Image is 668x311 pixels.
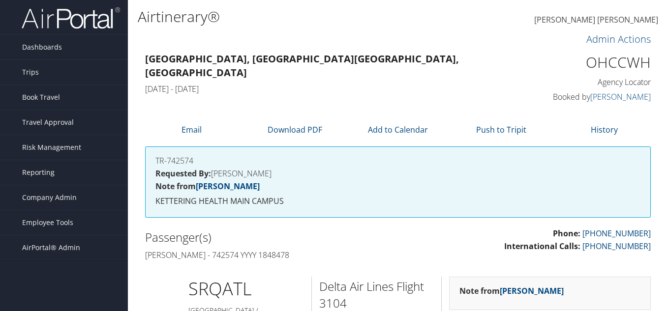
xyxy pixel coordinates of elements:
[182,124,202,135] a: Email
[22,60,39,85] span: Trips
[553,228,580,239] strong: Phone:
[586,32,651,46] a: Admin Actions
[591,124,618,135] a: History
[155,168,211,179] strong: Requested By:
[476,124,526,135] a: Push to Tripit
[590,91,651,102] a: [PERSON_NAME]
[368,124,428,135] a: Add to Calendar
[319,278,434,311] h2: Delta Air Lines Flight 3104
[138,6,485,27] h1: Airtinerary®
[504,241,580,252] strong: International Calls:
[500,285,564,296] a: [PERSON_NAME]
[22,6,120,29] img: airportal-logo.png
[145,84,521,94] h4: [DATE] - [DATE]
[196,181,260,192] a: [PERSON_NAME]
[22,185,77,210] span: Company Admin
[22,110,74,135] span: Travel Approval
[536,52,651,73] h1: OHCCWH
[145,250,391,260] h4: [PERSON_NAME] - 742574 YYYY 1848478
[145,229,391,246] h2: Passenger(s)
[22,135,81,160] span: Risk Management
[155,170,640,177] h4: [PERSON_NAME]
[22,35,62,59] span: Dashboards
[534,14,658,25] span: [PERSON_NAME] [PERSON_NAME]
[22,235,80,260] span: AirPortal® Admin
[536,77,651,87] h4: Agency Locator
[22,160,55,185] span: Reporting
[155,181,260,192] strong: Note from
[188,277,304,301] h1: SRQ ATL
[22,210,73,235] span: Employee Tools
[268,124,322,135] a: Download PDF
[22,85,60,110] span: Book Travel
[145,52,459,79] strong: [GEOGRAPHIC_DATA], [GEOGRAPHIC_DATA] [GEOGRAPHIC_DATA], [GEOGRAPHIC_DATA]
[459,285,564,296] strong: Note from
[582,241,651,252] a: [PHONE_NUMBER]
[536,91,651,102] h4: Booked by
[534,5,658,35] a: [PERSON_NAME] [PERSON_NAME]
[155,195,640,208] p: KETTERING HEALTH MAIN CAMPUS
[582,228,651,239] a: [PHONE_NUMBER]
[155,157,640,165] h4: TR-742574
